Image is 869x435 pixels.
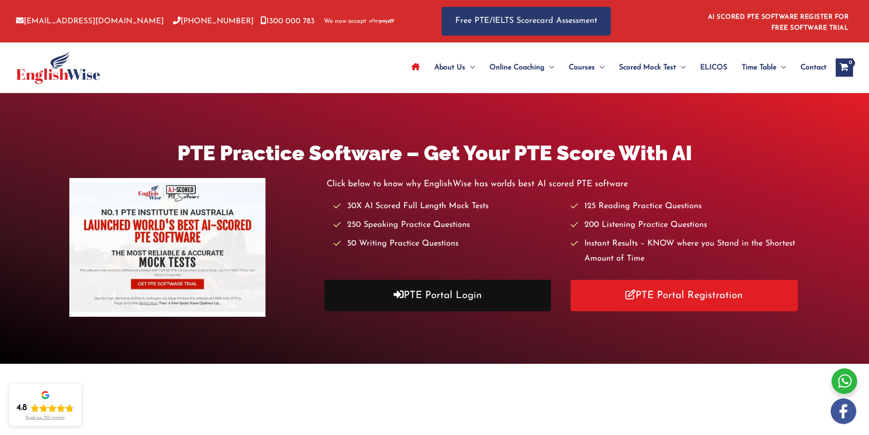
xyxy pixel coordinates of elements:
div: Rating: 4.8 out of 5 [16,403,74,414]
a: CoursesMenu Toggle [562,52,612,84]
li: 200 Listening Practice Questions [571,218,799,233]
p: Click below to know why EnglishWise has worlds best AI scored PTE software [327,177,800,192]
img: pte-institute-main [69,178,265,317]
li: Instant Results – KNOW where you Stand in the Shortest Amount of Time [571,236,799,267]
a: View Shopping Cart, empty [836,58,853,77]
span: About Us [434,52,465,84]
a: Scored Mock TestMenu Toggle [612,52,693,84]
span: Online Coaching [489,52,545,84]
span: ELICOS [700,52,727,84]
a: 1300 000 783 [260,17,315,25]
a: [EMAIL_ADDRESS][DOMAIN_NAME] [16,17,164,25]
span: Time Table [742,52,776,84]
h1: PTE Practice Software – Get Your PTE Score With AI [69,139,799,168]
img: cropped-ew-logo [16,51,100,84]
span: Menu Toggle [676,52,686,84]
a: AI SCORED PTE SOFTWARE REGISTER FOR FREE SOFTWARE TRIAL [708,14,849,31]
li: 250 Speaking Practice Questions [333,218,562,233]
span: Menu Toggle [545,52,554,84]
span: We now accept [324,17,366,26]
a: Time TableMenu Toggle [734,52,793,84]
li: 30X AI Scored Full Length Mock Tests [333,199,562,214]
span: Scored Mock Test [619,52,676,84]
span: Courses [569,52,595,84]
a: [PHONE_NUMBER] [173,17,254,25]
div: 4.8 [16,403,27,414]
nav: Site Navigation: Main Menu [404,52,827,84]
span: Menu Toggle [776,52,786,84]
img: white-facebook.png [831,398,856,424]
a: PTE Portal Registration [571,280,798,311]
a: About UsMenu Toggle [427,52,482,84]
img: Afterpay-Logo [369,19,394,24]
li: 125 Reading Practice Questions [571,199,799,214]
span: Contact [801,52,827,84]
a: Online CoachingMenu Toggle [482,52,562,84]
aside: Header Widget 1 [702,6,853,36]
a: Free PTE/IELTS Scorecard Assessment [442,7,611,36]
a: Contact [793,52,827,84]
span: Menu Toggle [465,52,475,84]
span: Menu Toggle [595,52,604,84]
a: ELICOS [693,52,734,84]
a: PTE Portal Login [324,280,552,311]
li: 50 Writing Practice Questions [333,236,562,252]
div: Read our 723 reviews [26,415,65,420]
